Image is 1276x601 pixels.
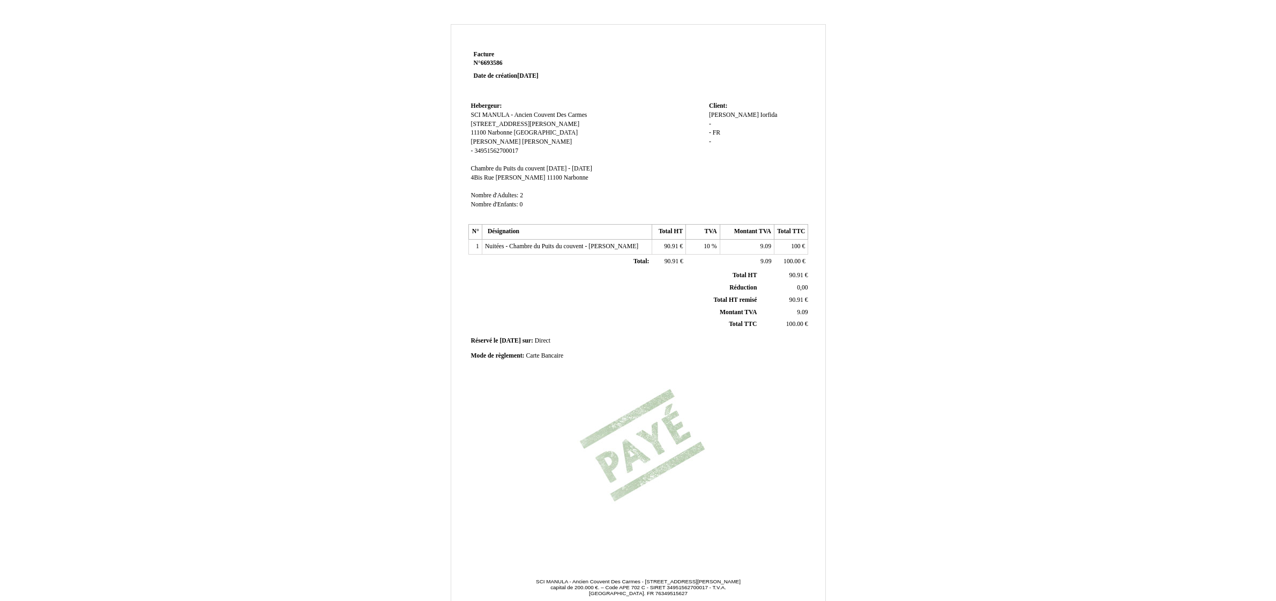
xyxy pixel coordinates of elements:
span: [GEOGRAPHIC_DATA] [514,129,578,136]
span: [PERSON_NAME] [471,138,521,145]
span: Facture [474,51,495,58]
th: Total HT [652,225,685,240]
th: N° [468,225,482,240]
span: 100 [791,243,801,250]
span: 9.09 [760,243,771,250]
span: Direct [535,337,550,344]
span: 100.00 [783,258,801,265]
span: Mode de règlement: [471,352,525,359]
span: 6693586 [481,60,503,66]
th: TVA [686,225,720,240]
span: Nombre d'Enfants: [471,201,518,208]
th: Montant TVA [720,225,774,240]
span: 10 [704,243,710,250]
span: 90.91 [664,243,678,250]
span: [DATE] - [DATE] [547,165,592,172]
span: 0,00 [797,284,808,291]
span: FR [713,129,720,136]
span: - [471,147,473,154]
span: SCI MANULA - Ancien Couvent Des Carmes [471,112,587,118]
span: Total: [633,258,649,265]
span: Chambre du Puits du couvent [471,165,545,172]
span: capital de 200.000 €. – Code APE 702 C - SIRET 34951562700017 - T.V.A. [GEOGRAPHIC_DATA]. FR 7634... [550,584,726,596]
span: Réduction [729,284,757,291]
span: Carte Bancaire [526,352,563,359]
span: Hebergeur: [471,102,502,109]
td: 1 [468,240,482,255]
span: Total HT remisé [713,296,757,303]
th: Désignation [482,225,652,240]
strong: N° [474,59,602,68]
span: Total TTC [729,321,757,328]
span: 0 [520,201,523,208]
td: € [652,254,685,269]
span: [DATE] [517,72,538,79]
span: [PERSON_NAME] [522,138,572,145]
span: - [709,121,711,128]
span: 9.09 [797,309,808,316]
td: € [759,318,810,331]
td: € [652,240,685,255]
span: 11100 [471,129,486,136]
span: Client: [709,102,727,109]
span: Narbonne [488,129,512,136]
span: 90.91 [789,272,803,279]
span: 9.09 [760,258,771,265]
span: - [709,129,711,136]
span: [DATE] [499,337,520,344]
span: Réservé le [471,337,498,344]
span: [STREET_ADDRESS][PERSON_NAME] [471,121,580,128]
span: 11100 [547,174,562,181]
td: % [686,240,720,255]
span: - [709,138,711,145]
th: Total TTC [774,225,808,240]
td: € [774,254,808,269]
span: [PERSON_NAME] [709,112,759,118]
span: Total HT [733,272,757,279]
span: Iorfida [760,112,778,118]
span: 4Bis Rue [PERSON_NAME] [471,174,546,181]
span: Nombre d'Adultes: [471,192,519,199]
span: 100.00 [786,321,803,328]
span: sur: [523,337,533,344]
span: 34951562700017 [474,147,518,154]
span: Montant TVA [720,309,757,316]
span: 90.91 [665,258,678,265]
span: Nuitées - Chambre du Puits du couvent - [PERSON_NAME] [485,243,638,250]
span: 90.91 [789,296,803,303]
strong: Date de création [474,72,539,79]
td: € [774,240,808,255]
span: 2 [520,192,523,199]
span: SCI MANULA - Ancien Couvent Des Carmes - [STREET_ADDRESS][PERSON_NAME] [536,578,741,584]
td: € [759,294,810,306]
span: Narbonne [564,174,588,181]
td: € [759,270,810,281]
